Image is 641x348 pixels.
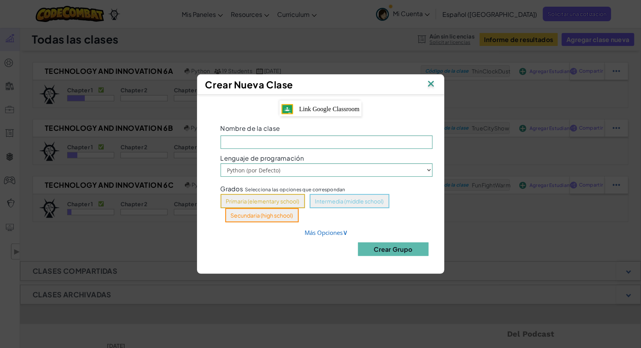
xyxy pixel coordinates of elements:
span: ∨ [343,227,348,237]
span: Nombre de la clase [221,124,280,132]
span: Grados [221,185,243,193]
span: Crear Nueva Clase [205,79,294,90]
a: Más Opciones [305,229,348,236]
span: Link Google Classroom [299,106,360,112]
button: Primaria (elementary school) [221,194,305,208]
button: Intermedia (middle school) [310,194,389,208]
img: IconClose.svg [426,79,436,90]
button: Crear Grupo [358,242,429,256]
img: IconGoogleClassroom.svg [281,104,293,114]
span: Selecciona las opciones que correspondan [245,186,345,193]
button: Secundaria (high school) [225,208,299,222]
span: Lenguaje de programación [221,155,304,161]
